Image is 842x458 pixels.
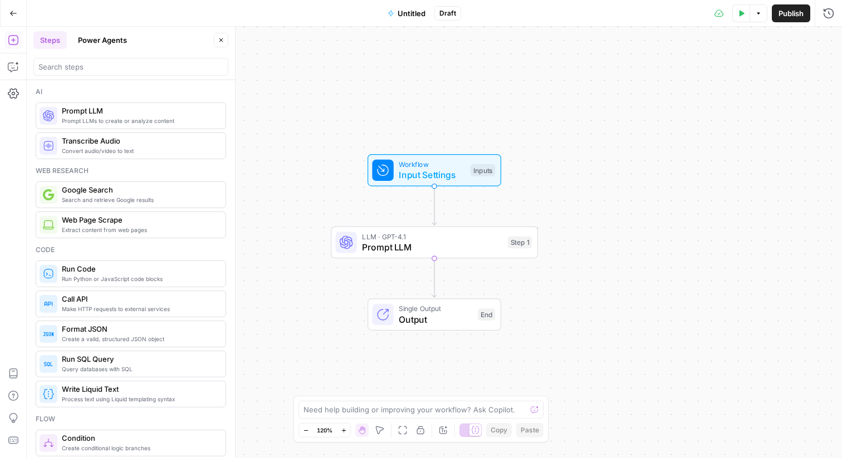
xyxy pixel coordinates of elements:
[36,87,226,97] div: Ai
[486,423,512,437] button: Copy
[62,184,217,195] span: Google Search
[516,423,544,437] button: Paste
[62,383,217,395] span: Write Liquid Text
[317,426,332,435] span: 120%
[62,444,217,452] span: Create conditional logic branches
[381,4,432,22] button: Untitled
[521,425,539,435] span: Paste
[62,274,217,283] span: Run Python or JavaScript code blocks
[779,8,804,19] span: Publish
[362,240,502,254] span: Prompt LLM
[33,31,67,49] button: Steps
[331,154,538,186] div: WorkflowInput SettingsInputs
[432,186,436,225] g: Edge from start to step_1
[439,8,456,18] span: Draft
[331,298,538,331] div: Single OutputOutputEnd
[399,313,472,326] span: Output
[71,31,134,49] button: Power Agents
[62,334,217,343] span: Create a valid, structured JSON object
[399,168,465,181] span: Input Settings
[62,304,217,313] span: Make HTTP requests to external services
[62,323,217,334] span: Format JSON
[62,225,217,234] span: Extract content from web pages
[36,414,226,424] div: Flow
[362,231,502,242] span: LLM · GPT-4.1
[62,214,217,225] span: Web Page Scrape
[331,226,538,259] div: LLM · GPT-4.1Prompt LLMStep 1
[62,195,217,204] span: Search and retrieve Google results
[38,61,223,72] input: Search steps
[399,303,472,314] span: Single Output
[772,4,810,22] button: Publish
[432,258,436,297] g: Edge from step_1 to end
[62,105,217,116] span: Prompt LLM
[36,245,226,255] div: Code
[36,166,226,176] div: Web research
[62,293,217,304] span: Call API
[62,135,217,146] span: Transcribe Audio
[471,164,495,176] div: Inputs
[62,432,217,444] span: Condition
[62,395,217,403] span: Process text using Liquid templating syntax
[62,146,217,155] span: Convert audio/video to text
[491,425,507,435] span: Copy
[62,116,217,125] span: Prompt LLMs to create or analyze content
[398,8,425,19] span: Untitled
[478,308,495,321] div: End
[508,237,532,249] div: Step 1
[62,365,217,373] span: Query databases with SQL
[399,159,465,170] span: Workflow
[62,353,217,365] span: Run SQL Query
[62,263,217,274] span: Run Code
